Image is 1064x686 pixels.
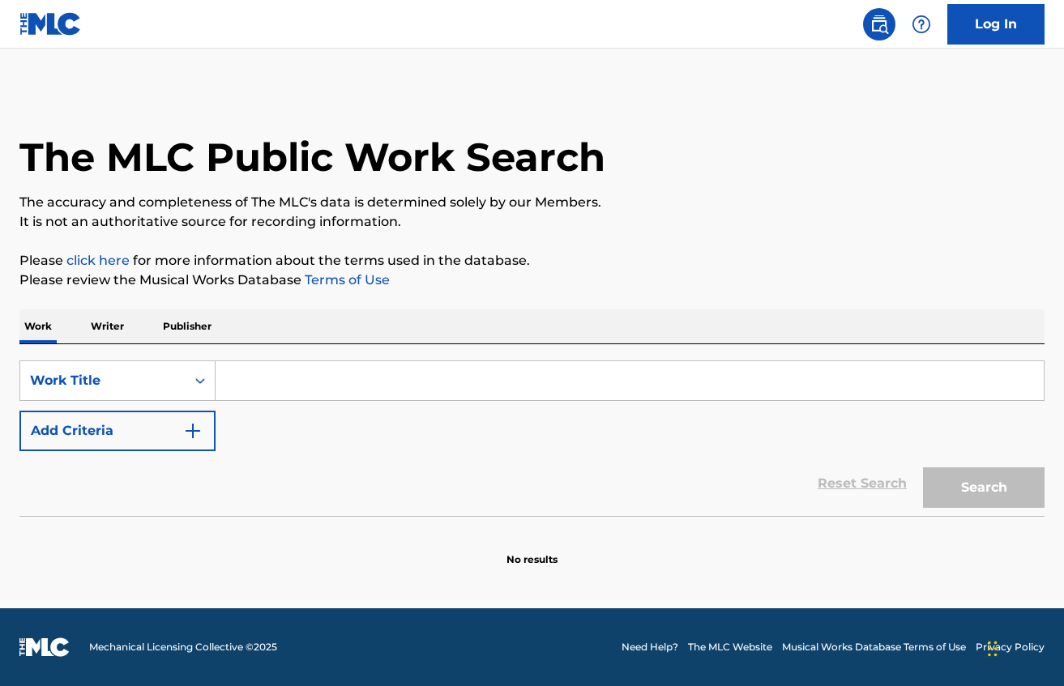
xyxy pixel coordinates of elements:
a: Log In [947,4,1045,45]
a: The MLC Website [688,640,772,654]
div: Drag [988,624,998,673]
img: MLC Logo [19,12,82,36]
div: Work Title [30,371,176,390]
a: Need Help? [622,640,678,654]
p: The accuracy and completeness of The MLC's data is determined solely by our Members. [19,193,1045,212]
img: logo [19,637,70,657]
iframe: Chat Widget [983,608,1064,686]
img: 9d2ae6d4665cec9f34b9.svg [183,421,203,441]
img: help [912,15,931,34]
span: Mechanical Licensing Collective © 2025 [89,640,277,654]
a: Public Search [863,8,895,40]
h1: The MLC Public Work Search [19,133,605,181]
a: Privacy Policy [976,640,1045,654]
a: Musical Works Database Terms of Use [782,640,966,654]
p: Publisher [158,309,216,343]
p: Please review the Musical Works Database [19,271,1045,290]
a: click here [66,253,130,268]
p: Writer [86,309,129,343]
a: Terms of Use [301,272,390,288]
p: No results [506,533,558,567]
button: Add Criteria [19,411,216,451]
div: Help [905,8,938,40]
p: Work [19,309,57,343]
img: search [870,15,889,34]
p: It is not an authoritative source for recording information. [19,212,1045,232]
form: Search Form [19,360,1045,516]
p: Please for more information about the terms used in the database. [19,251,1045,271]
